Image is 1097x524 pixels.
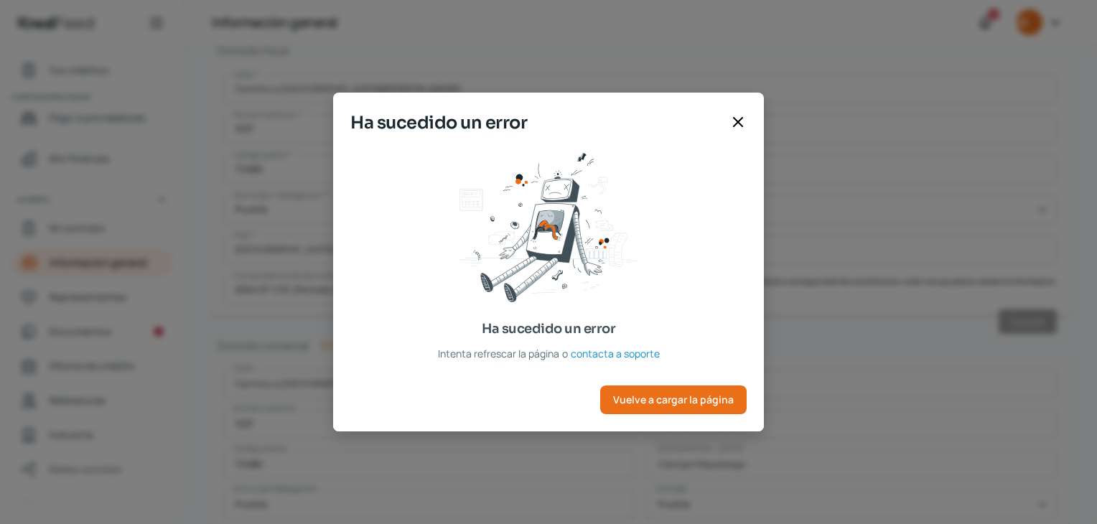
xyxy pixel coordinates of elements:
[600,385,747,414] button: Vuelve a cargar la página
[571,345,660,362] span: contacta a soporte
[562,345,568,362] span: o
[350,110,724,136] span: Ha sucedido un error
[613,395,734,405] span: Vuelve a cargar la página
[482,319,615,339] span: Ha sucedido un error
[438,345,559,362] span: Intenta refrescar la página
[459,153,638,302] img: Ha sucedido un error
